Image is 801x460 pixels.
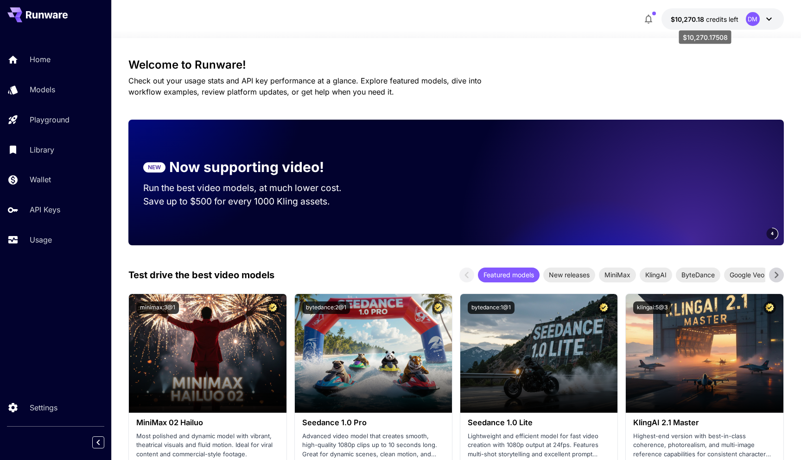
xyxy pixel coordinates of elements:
img: alt [626,294,783,413]
p: API Keys [30,204,60,215]
button: bytedance:2@1 [302,301,350,314]
p: Home [30,54,51,65]
div: $10,270.17508 [679,31,731,44]
span: ByteDance [676,270,720,280]
img: alt [295,294,452,413]
img: alt [129,294,286,413]
h3: Welcome to Runware! [128,58,784,71]
p: Models [30,84,55,95]
p: Test drive the best video models [128,268,274,282]
p: Save up to $500 for every 1000 Kling assets. [143,195,359,208]
button: Certified Model – Vetted for best performance and includes a commercial license. [598,301,610,314]
div: MiniMax [599,268,636,282]
span: $10,270.18 [671,15,706,23]
p: Library [30,144,54,155]
p: Playground [30,114,70,125]
button: Certified Model – Vetted for best performance and includes a commercial license. [267,301,279,314]
p: Advanced video model that creates smooth, high-quality 1080p clips up to 10 seconds long. Great f... [302,432,445,459]
span: credits left [706,15,738,23]
p: Now supporting video! [169,157,324,178]
div: New releases [543,268,595,282]
img: alt [460,294,617,413]
div: $10,270.17508 [671,14,738,24]
span: KlingAI [640,270,672,280]
p: Settings [30,402,57,413]
h3: MiniMax 02 Hailuo [136,418,279,427]
span: New releases [543,270,595,280]
button: Collapse sidebar [92,436,104,448]
div: Featured models [478,268,540,282]
div: Collapse sidebar [99,434,111,451]
div: KlingAI [640,268,672,282]
span: Check out your usage stats and API key performance at a glance. Explore featured models, dive int... [128,76,482,96]
span: Featured models [478,270,540,280]
p: Lightweight and efficient model for fast video creation with 1080p output at 24fps. Features mult... [468,432,610,459]
button: klingai:5@3 [633,301,671,314]
p: Usage [30,234,52,245]
span: MiniMax [599,270,636,280]
p: Most polished and dynamic model with vibrant, theatrical visuals and fluid motion. Ideal for vira... [136,432,279,459]
span: Google Veo [724,270,770,280]
button: bytedance:1@1 [468,301,515,314]
span: 4 [771,230,774,237]
button: minimax:3@1 [136,301,179,314]
h3: Seedance 1.0 Lite [468,418,610,427]
div: DM [746,12,760,26]
p: NEW [148,163,161,172]
div: ByteDance [676,268,720,282]
button: Certified Model – Vetted for best performance and includes a commercial license. [763,301,776,314]
h3: Seedance 1.0 Pro [302,418,445,427]
p: Highest-end version with best-in-class coherence, photorealism, and multi-image reference capabil... [633,432,776,459]
button: Certified Model – Vetted for best performance and includes a commercial license. [432,301,445,314]
button: $10,270.17508DM [661,8,784,30]
p: Run the best video models, at much lower cost. [143,181,359,195]
iframe: Chat Widget [755,415,801,460]
div: Google Veo [724,268,770,282]
h3: KlingAI 2.1 Master [633,418,776,427]
p: Wallet [30,174,51,185]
